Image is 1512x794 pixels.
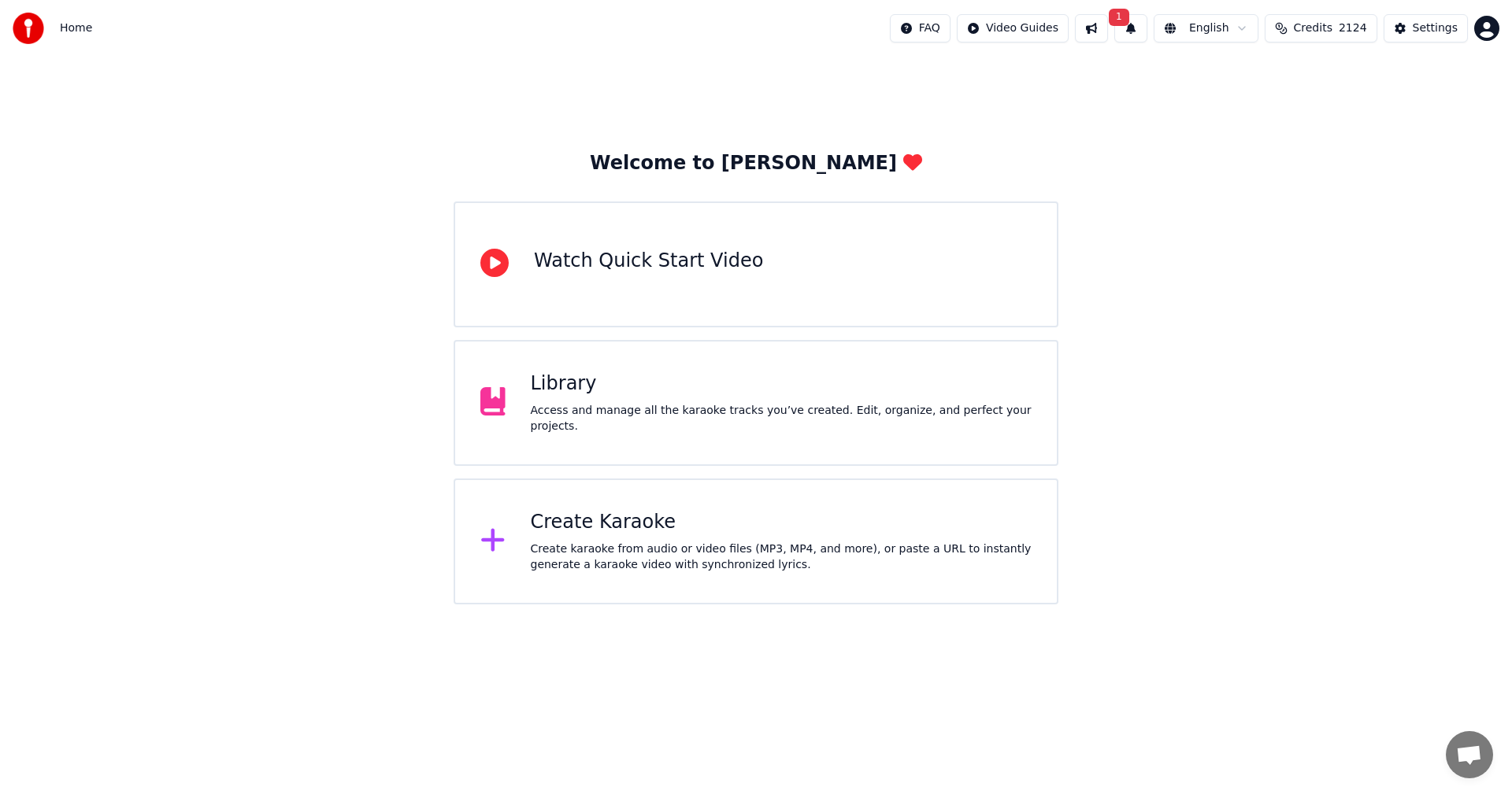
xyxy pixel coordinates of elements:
[957,14,1069,42] button: Video Guides
[531,541,1032,573] div: Create karaoke from audio or video files (MP3, MP4, and more), or paste a URL to instantly genera...
[1114,14,1147,42] button: 1
[590,151,922,176] div: Welcome to [PERSON_NAME]
[60,20,92,36] nav: breadcrumb
[531,371,1032,397] div: Library
[1339,20,1367,36] span: 2124
[1446,731,1493,778] a: Open chat
[1109,9,1129,26] span: 1
[60,20,92,36] span: Home
[1413,20,1458,36] div: Settings
[1265,14,1377,42] button: Credits2124
[1294,20,1332,36] span: Credits
[890,14,951,42] button: FAQ
[1384,14,1468,42] button: Settings
[531,403,1032,434] div: Access and manage all the karaoke tracks you’ve created. Edit, organize, and perfect your projects.
[531,510,1032,535] div: Create Karaoke
[534,249,763,274] div: Watch Quick Start Video
[13,13,44,44] img: youka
